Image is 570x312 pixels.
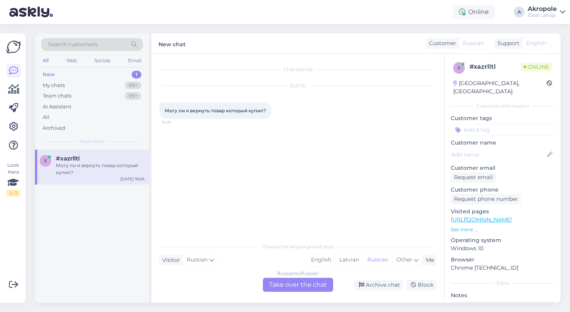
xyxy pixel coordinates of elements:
[451,124,554,136] input: Add a tag
[521,63,552,71] span: Online
[451,194,521,204] div: Request phone number
[48,40,97,49] span: Search customers
[451,216,512,223] a: [URL][DOMAIN_NAME]
[43,103,71,111] div: AI Assistant
[494,39,520,47] div: Support
[187,256,208,264] span: Russian
[406,280,436,290] div: Block
[93,56,112,66] div: Socials
[159,66,436,73] div: Chat started
[56,162,144,176] div: Могу ли я вернуть товар который купил?
[307,254,335,266] div: English
[65,56,78,66] div: Web
[451,114,554,122] p: Customer tags
[469,62,521,71] div: # xazrlltl
[159,243,436,250] div: Choose the language and reply
[514,7,525,17] div: A
[44,158,47,164] span: x
[43,92,71,100] div: Team chats
[423,256,434,264] div: Me
[451,280,554,287] div: Extra
[457,65,461,71] span: x
[277,270,319,277] div: Russian to Russian
[451,164,554,172] p: Customer email
[528,6,557,12] div: Akropole
[451,139,554,147] p: Customer name
[451,172,496,183] div: Request email
[120,176,144,182] div: [DATE] 16:06
[6,40,21,54] img: Askly Logo
[43,71,55,78] div: New
[463,39,484,47] span: Russian
[165,108,266,113] span: Могу ли я вернуть товар который купил?
[56,155,80,162] span: #xazrlltl
[43,113,49,121] div: All
[451,103,554,110] div: Customer information
[6,162,20,197] div: Look Here
[127,56,143,66] div: Email
[132,71,141,78] div: 1
[453,79,547,96] div: [GEOGRAPHIC_DATA], [GEOGRAPHIC_DATA]
[451,207,554,216] p: Visited pages
[453,5,495,19] div: Online
[426,39,456,47] div: Customer
[159,82,436,89] div: [DATE]
[43,82,65,89] div: My chats
[6,190,20,197] div: 2 / 3
[451,244,554,253] p: Windows 10
[526,39,546,47] span: English
[528,12,557,18] div: iDeal Latvija
[396,256,412,263] span: Other
[528,6,565,18] a: AkropoleiDeal Latvija
[125,82,141,89] div: 99+
[159,256,180,264] div: Visitor
[451,150,546,159] input: Add name
[451,186,554,194] p: Customer phone
[451,291,554,300] p: Notes
[158,38,186,49] label: New chat
[451,226,554,233] p: See more ...
[43,124,65,132] div: Archived
[125,92,141,100] div: 99+
[354,280,403,290] div: Archive chat
[335,254,363,266] div: Latvian
[80,138,104,145] span: New chats
[451,256,554,264] p: Browser
[363,254,392,266] div: Russian
[451,264,554,272] p: Chrome [TECHNICAL_ID]
[162,119,191,125] span: 16:06
[451,236,554,244] p: Operating system
[263,278,333,292] div: Take over the chat
[41,56,50,66] div: All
